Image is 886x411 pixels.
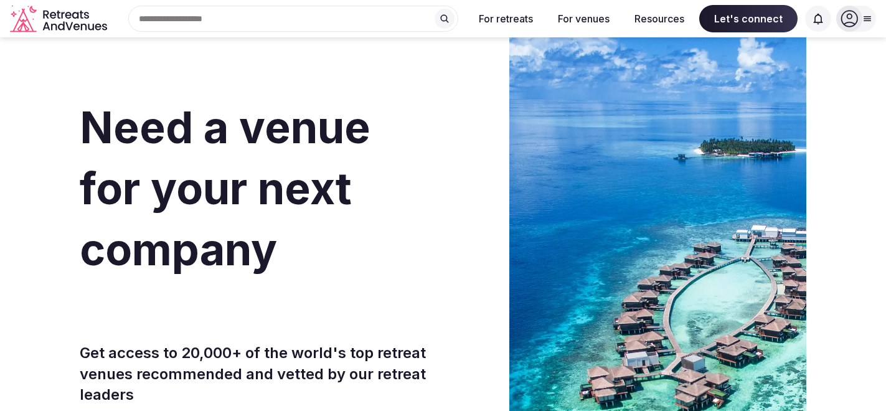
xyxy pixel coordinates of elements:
[699,5,798,32] span: Let's connect
[548,5,620,32] button: For venues
[80,342,438,405] p: Get access to 20,000+ of the world's top retreat venues recommended and vetted by our retreat lea...
[624,5,694,32] button: Resources
[10,5,110,33] a: Visit the homepage
[469,5,543,32] button: For retreats
[10,5,110,33] svg: Retreats and Venues company logo
[80,101,370,276] span: Need a venue for your next company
